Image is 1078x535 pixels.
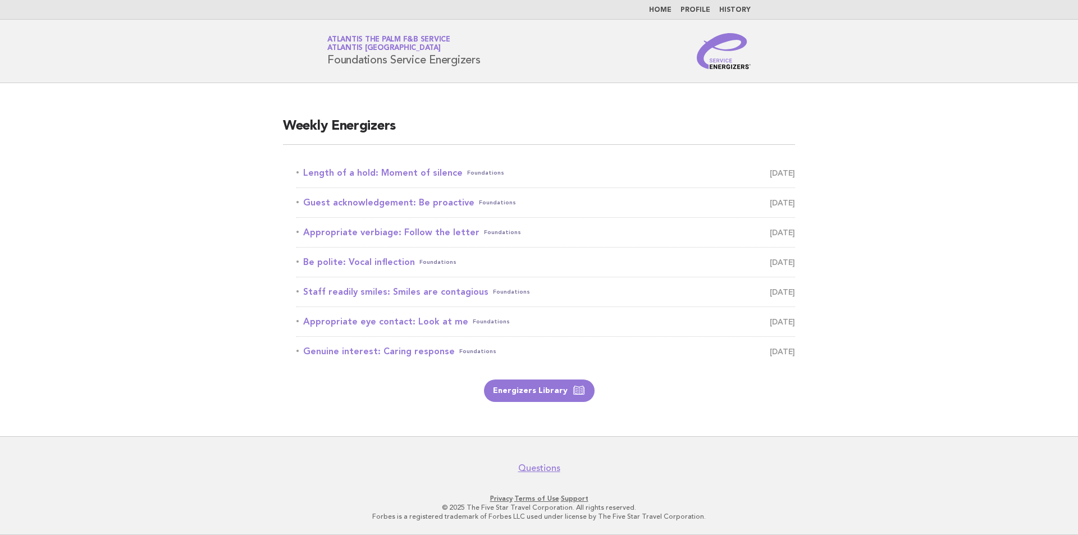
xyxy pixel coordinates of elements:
[195,494,883,503] p: · ·
[296,225,795,240] a: Appropriate verbiage: Follow the letterFoundations [DATE]
[770,284,795,300] span: [DATE]
[296,314,795,330] a: Appropriate eye contact: Look at meFoundations [DATE]
[649,7,672,13] a: Home
[419,254,456,270] span: Foundations
[473,314,510,330] span: Foundations
[195,503,883,512] p: © 2025 The Five Star Travel Corporation. All rights reserved.
[770,225,795,240] span: [DATE]
[719,7,751,13] a: History
[479,195,516,211] span: Foundations
[770,344,795,359] span: [DATE]
[680,7,710,13] a: Profile
[296,344,795,359] a: Genuine interest: Caring responseFoundations [DATE]
[296,165,795,181] a: Length of a hold: Moment of silenceFoundations [DATE]
[327,36,450,52] a: Atlantis the Palm F&B ServiceAtlantis [GEOGRAPHIC_DATA]
[484,225,521,240] span: Foundations
[459,344,496,359] span: Foundations
[518,463,560,474] a: Questions
[296,195,795,211] a: Guest acknowledgement: Be proactiveFoundations [DATE]
[493,284,530,300] span: Foundations
[770,195,795,211] span: [DATE]
[484,379,595,402] a: Energizers Library
[327,36,481,66] h1: Foundations Service Energizers
[561,495,588,502] a: Support
[770,314,795,330] span: [DATE]
[490,495,513,502] a: Privacy
[770,165,795,181] span: [DATE]
[514,495,559,502] a: Terms of Use
[697,33,751,69] img: Service Energizers
[467,165,504,181] span: Foundations
[327,45,441,52] span: Atlantis [GEOGRAPHIC_DATA]
[195,512,883,521] p: Forbes is a registered trademark of Forbes LLC used under license by The Five Star Travel Corpora...
[296,284,795,300] a: Staff readily smiles: Smiles are contagiousFoundations [DATE]
[283,117,795,145] h2: Weekly Energizers
[296,254,795,270] a: Be polite: Vocal inflectionFoundations [DATE]
[770,254,795,270] span: [DATE]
